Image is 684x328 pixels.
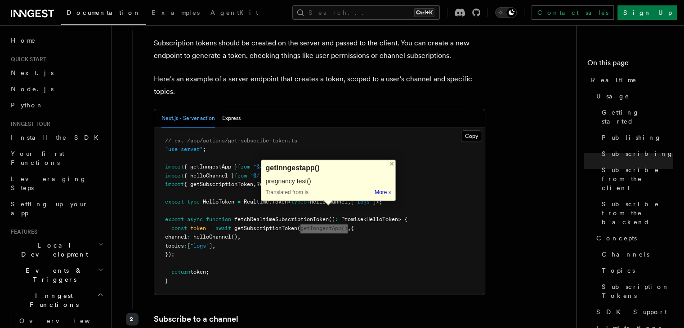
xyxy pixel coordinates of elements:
span: Install the SDK [11,134,104,141]
span: helloChannel [193,234,231,240]
span: > { [398,216,407,222]
span: , [253,181,256,187]
span: < [288,199,291,205]
span: ]>; [373,199,382,205]
span: Leveraging Steps [11,175,87,191]
span: { getSubscriptionToken [184,181,253,187]
span: () [341,225,348,231]
span: () [329,216,335,222]
span: Examples [152,9,200,16]
span: Node.js [11,85,54,93]
span: = [209,225,212,231]
span: "@/inngest" [253,164,288,170]
span: < [363,216,367,222]
span: // ex. /app/actions/get-subscribe-token.ts [165,137,297,144]
a: Publishing [598,129,673,146]
span: "use server" [165,146,203,152]
a: Getting started [598,104,673,129]
span: Token [272,199,288,205]
h4: On this page [587,58,673,72]
span: Subscribe from the backend [602,199,673,226]
span: from [237,164,250,170]
span: ( [297,225,300,231]
a: Usage [593,88,673,104]
span: Home [11,36,36,45]
a: Python [7,97,106,113]
a: Setting up your app [7,196,106,221]
span: Your first Functions [11,150,64,166]
span: token; [190,269,209,275]
span: export [165,216,184,222]
span: Next.js [11,69,54,76]
span: Concepts [596,234,637,243]
span: import [165,164,184,170]
span: Documentation [67,9,141,16]
span: Getting started [602,108,673,126]
kbd: Ctrl+K [414,8,434,17]
span: Subscribing [602,149,674,158]
span: Inngest Functions [7,291,97,309]
span: . [269,199,272,205]
a: Concepts [593,230,673,246]
span: Setting up your app [11,200,88,217]
span: : [335,216,338,222]
span: { helloChannel } [184,173,234,179]
span: } [165,278,168,284]
a: Install the SDK [7,129,106,146]
span: Promise [341,216,363,222]
span: [ [187,243,190,249]
span: "@/inngest/functions/helloWorld" [250,173,351,179]
span: Channels [602,250,649,259]
span: function [206,216,231,222]
span: Inngest tour [7,120,50,128]
span: Quick start [7,56,46,63]
a: Node.js [7,81,106,97]
button: Events & Triggers [7,262,106,288]
span: Publishing [602,133,662,142]
span: helloChannel [310,199,348,205]
span: : [187,234,190,240]
span: Subscription Tokens [602,282,673,300]
span: Usage [596,92,630,101]
a: Your first Functions [7,146,106,171]
button: Express [222,109,241,128]
span: Overview [19,317,112,324]
span: getInngestApp [300,225,341,231]
button: Inngest Functions [7,288,106,313]
span: type [187,199,200,205]
span: Realtime } [256,181,288,187]
span: await [215,225,231,231]
span: , [348,199,351,205]
button: Copy [461,130,482,142]
span: return [171,269,190,275]
span: = [237,199,241,205]
span: { getInngestApp } [184,164,237,170]
button: Toggle dark mode [495,7,517,18]
a: Topics [598,262,673,279]
a: Leveraging Steps [7,171,106,196]
span: async [187,216,203,222]
span: getSubscriptionToken [234,225,297,231]
button: Search...Ctrl+K [292,5,440,20]
span: topics [165,243,184,249]
span: : [184,243,187,249]
span: from [234,173,247,179]
p: Subscribe to a channel [154,313,485,325]
span: }); [165,251,174,257]
a: Channels [598,246,673,262]
span: typeof [291,199,310,205]
span: HelloToken [203,199,234,205]
span: HelloToken [367,216,398,222]
span: "logs" [354,199,373,205]
span: Subscribe from the client [602,165,673,192]
div: 2 [126,313,139,325]
a: Subscribing [598,146,673,162]
span: import [165,181,184,187]
a: Examples [146,3,205,24]
span: channel [165,234,187,240]
a: Sign Up [617,5,677,20]
p: Subscription tokens should be created on the server and passed to the client. You can create a ne... [154,37,485,62]
a: AgentKit [205,3,264,24]
a: Subscription Tokens [598,279,673,304]
a: Documentation [61,3,146,25]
